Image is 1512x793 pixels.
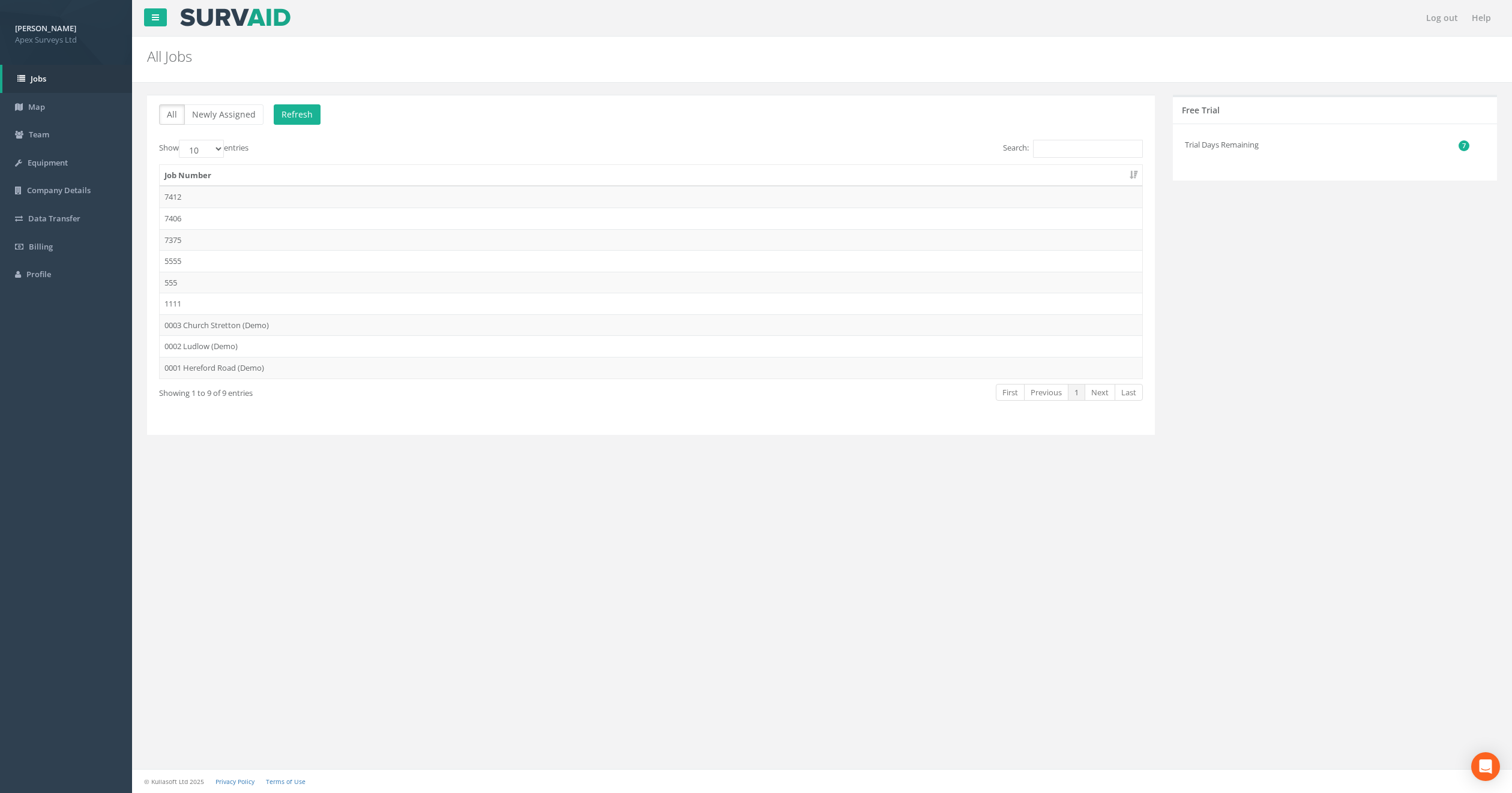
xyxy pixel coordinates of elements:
th: Job Number: activate to sort column ascending [160,165,1142,187]
a: Terms of Use [266,777,306,786]
td: 1111 [160,293,1142,314]
label: Show entries [159,140,248,158]
button: Newly Assigned [184,104,264,125]
h5: Free Trial [1182,106,1220,115]
h2: All Jobs [147,49,1269,64]
td: 7412 [160,186,1142,208]
a: Last [1115,384,1143,401]
span: Map [28,101,45,112]
a: Previous [1024,384,1068,401]
span: Equipment [28,157,68,168]
strong: [PERSON_NAME] [15,23,76,34]
select: Showentries [179,140,224,158]
span: Profile [26,269,51,280]
div: Open Intercom Messenger [1471,752,1500,781]
td: 0002 Ludlow (Demo) [160,335,1142,357]
span: Billing [29,241,53,252]
a: 1 [1068,384,1085,401]
li: Trial Days Remaining [1185,133,1469,157]
button: All [159,104,185,125]
a: First [996,384,1025,401]
a: Privacy Policy [215,777,255,786]
a: Next [1085,384,1115,401]
td: 7375 [160,229,1142,251]
span: Apex Surveys Ltd [15,34,117,46]
div: Showing 1 to 9 of 9 entries [159,383,559,399]
a: Jobs [2,65,132,93]
td: 0003 Church Stretton (Demo) [160,314,1142,336]
span: Jobs [31,73,46,84]
input: Search: [1033,140,1143,158]
span: Company Details [27,185,91,196]
span: 7 [1459,140,1469,151]
td: 555 [160,272,1142,293]
td: 5555 [160,250,1142,272]
a: [PERSON_NAME] Apex Surveys Ltd [15,20,117,45]
td: 0001 Hereford Road (Demo) [160,357,1142,379]
span: Team [29,129,49,140]
label: Search: [1003,140,1143,158]
td: 7406 [160,208,1142,229]
button: Refresh [274,104,321,125]
span: Data Transfer [28,213,80,224]
small: © Kullasoft Ltd 2025 [144,777,204,786]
